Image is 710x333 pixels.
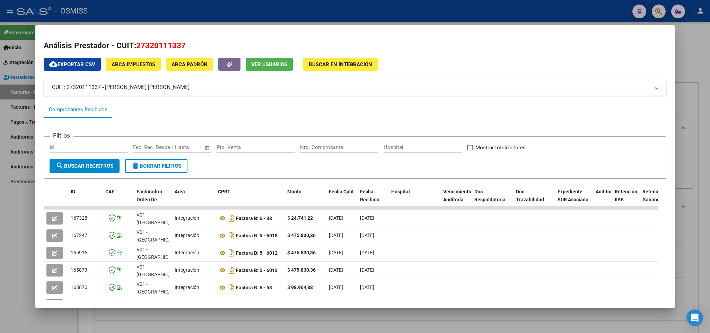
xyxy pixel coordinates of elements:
span: 165870 [71,284,87,290]
span: V01 - [GEOGRAPHIC_DATA] [137,247,183,260]
span: Retención Ganancias [642,189,666,202]
span: Facturado x Orden De [137,189,163,202]
div: Comprobantes Recibidos [49,106,107,114]
i: Descargar documento [227,230,236,241]
span: Ver Usuarios [251,61,287,68]
strong: $ 475.830,36 [287,250,316,255]
span: Area [175,189,185,194]
span: Buscar Registros [56,163,113,169]
span: 167247 [71,233,87,238]
span: V01 - [GEOGRAPHIC_DATA] [137,229,183,243]
span: [DATE] [329,215,343,221]
span: Auditoria [596,189,616,194]
span: CAE [105,189,114,194]
div: Open Intercom Messenger [686,309,703,326]
strong: Factura B: 5 - 6012 [236,250,278,256]
i: Descargar documento [227,247,236,258]
span: [DATE] [329,233,343,238]
input: Fecha fin [167,144,201,150]
mat-expansion-panel-header: CUIT: 27320111337 - [PERSON_NAME] [PERSON_NAME] [44,79,666,96]
span: ARCA Impuestos [112,61,155,68]
span: [DATE] [329,250,343,255]
span: 167328 [71,215,87,221]
span: Exportar CSV [49,61,95,68]
datatable-header-cell: Expediente SUR Asociado [555,184,593,215]
button: ARCA Padrón [166,58,213,71]
datatable-header-cell: ID [68,184,103,215]
span: Borrar Filtros [131,163,181,169]
span: Monto [287,189,301,194]
datatable-header-cell: Monto [284,184,326,215]
span: Integración [175,284,199,290]
button: ARCA Impuestos [106,58,161,71]
button: Open calendar [203,144,211,152]
datatable-header-cell: Retención Ganancias [640,184,667,215]
datatable-header-cell: Area [172,184,215,215]
span: V01 - [GEOGRAPHIC_DATA] [137,281,183,295]
input: Fecha inicio [133,144,161,150]
strong: $ 24.741,22 [287,215,313,221]
span: Doc Respaldatoria [474,189,506,202]
datatable-header-cell: Doc Respaldatoria [472,184,513,215]
datatable-header-cell: Doc Trazabilidad [513,184,555,215]
i: Descargar documento [227,213,236,224]
mat-icon: delete [131,161,140,170]
datatable-header-cell: CAE [103,184,134,215]
span: [DATE] [329,284,343,290]
datatable-header-cell: Hospital [388,184,440,215]
datatable-header-cell: CPBT [215,184,284,215]
span: ARCA Padrón [172,61,208,68]
span: V01 - [GEOGRAPHIC_DATA] [137,264,183,278]
strong: Factura B: 6 - 38 [236,216,272,221]
datatable-header-cell: Retencion IIBB [612,184,640,215]
span: V01 - [GEOGRAPHIC_DATA] [137,299,183,312]
span: Integración [175,233,199,238]
i: Descargar documento [227,282,236,293]
mat-icon: search [56,161,64,170]
i: Descargar documento [227,265,236,276]
span: Hospital [391,189,410,194]
datatable-header-cell: Auditoria [593,184,612,215]
button: Ver Usuarios [246,58,293,71]
span: [DATE] [360,233,374,238]
span: Mostrar totalizadores [475,143,526,152]
mat-panel-title: CUIT: 27320111337 - [PERSON_NAME] [PERSON_NAME] [52,83,649,91]
button: Borrar Filtros [125,159,187,173]
i: Descargar documento [227,299,236,310]
span: Fecha Cpbt [329,189,354,194]
h3: Filtros [50,131,73,140]
span: [DATE] [360,215,374,221]
span: 27320111337 [136,41,186,50]
strong: $ 475.830,36 [287,267,316,273]
span: V01 - [GEOGRAPHIC_DATA] [137,212,183,226]
datatable-header-cell: Fecha Cpbt [326,184,357,215]
datatable-header-cell: Facturado x Orden De [134,184,172,215]
strong: Factura B: 5 - 6018 [236,233,278,238]
button: Buscar Registros [50,159,120,173]
h2: Análisis Prestador - CUIT: [44,40,666,52]
strong: Factura B: 5 - 6013 [236,268,278,273]
span: Integración [175,215,199,221]
span: [DATE] [360,284,374,290]
span: [DATE] [360,250,374,255]
span: 165916 [71,250,87,255]
span: Vencimiento Auditoría [443,189,471,202]
span: ID [71,189,75,194]
datatable-header-cell: Fecha Recibido [357,184,388,215]
button: Buscar en Integración [303,58,378,71]
span: Retencion IIBB [615,189,637,202]
span: Doc Trazabilidad [516,189,544,202]
datatable-header-cell: Vencimiento Auditoría [440,184,472,215]
span: Fecha Recibido [360,189,379,202]
span: [DATE] [360,267,374,273]
span: Integración [175,250,199,255]
mat-icon: cloud_download [49,60,58,68]
span: Buscar en Integración [309,61,372,68]
button: Exportar CSV [44,58,101,71]
span: [DATE] [329,267,343,273]
span: Expediente SUR Asociado [558,189,588,202]
strong: Factura B: 6 - 58 [236,285,272,290]
strong: $ 98.964,88 [287,284,313,290]
span: 165873 [71,267,87,273]
span: Integración [175,267,199,273]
